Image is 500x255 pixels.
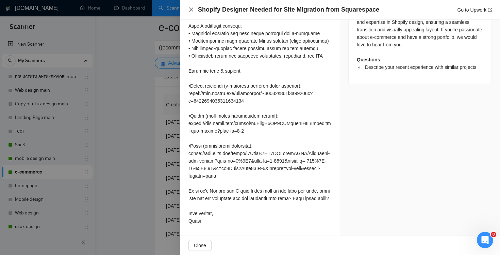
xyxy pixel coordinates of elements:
[188,7,194,12] span: close
[477,232,493,248] iframe: Intercom live chat
[365,64,477,70] span: Describe your recent experience with similar projects
[357,57,382,62] strong: Questions:
[491,232,496,237] span: 8
[198,5,379,14] h4: Shopify Designer Needed for Site Migration from Squarespace
[188,7,194,13] button: Close
[194,242,206,249] span: Close
[488,8,492,12] span: export
[188,240,212,251] button: Close
[457,7,492,13] a: Go to Upworkexport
